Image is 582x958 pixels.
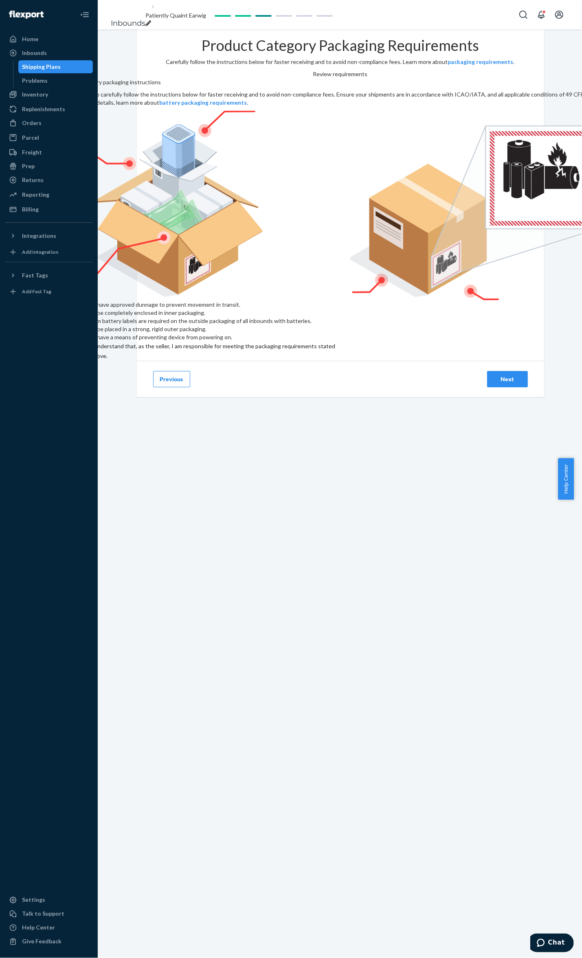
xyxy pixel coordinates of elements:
p: Timestamp of report created date in UTC [68,182,179,205]
iframe: Opens a widget where you can chat to one of our agents [530,934,574,954]
div: Give Feedback [22,938,61,946]
a: Reporting [5,188,93,201]
p: Carefully follow the instructions below for faster receiving and to avoid non-compliance fees. Le... [166,58,515,66]
div: Billing [22,205,39,213]
button: Help Center [558,458,574,500]
a: Returns [5,174,93,187]
button: Talk to Support [5,907,93,921]
a: Orders [5,116,93,130]
p: Name of the SKU in inventory [68,224,179,236]
td: PROCESSING INVENTORY [13,554,64,609]
p: Includes units scanned at a cross dock within the past 60 days & in-transit to a fulfillment cent... [68,787,179,857]
p: Barcode(s) tied to the SKU [68,321,179,333]
div: Next [494,375,521,383]
a: Settings [5,894,93,907]
button: Integrations [5,229,93,242]
a: Billing [5,203,93,216]
p: Amount of available inventory of the SKU in the specified fulfillment center. [68,503,179,538]
div: 512 Inventory - Levels Today Report [12,16,183,44]
a: Home [5,33,93,46]
div: Parcel [22,134,39,142]
h2: Description [12,54,183,68]
div: Inbounds [22,49,47,57]
div: Add Fast Tag [22,288,51,295]
div: Talk to Support [22,910,64,918]
button: battery packaging requirements [160,99,247,107]
div: Settings [22,896,45,904]
div: Prep [22,162,35,170]
div: Returns [22,176,44,184]
div: Home [22,35,38,43]
p: IN TRANSIT INVENTORY [16,787,61,811]
a: Inbounds [111,19,145,28]
td: SNAPSHOT TIME [13,178,64,221]
p: Amount of available inventory of the SKU in the specified reserve facility. [68,449,179,484]
div: Reporting [22,191,49,199]
td: AVAILABLE IN ECOM [13,500,64,554]
p: NAME [16,224,61,236]
strong: Description [68,152,105,161]
div: Shipping Plans [22,63,61,71]
button: Fast Tags [5,269,93,282]
div: Add Integration [22,248,58,255]
div: Review requirements [313,70,368,78]
button: Open Search Box [515,7,531,23]
button: Previous [153,371,190,387]
img: Flexport logo [9,11,44,19]
p: Orders in the last 30 days of the SKU [68,612,179,636]
p: This URL takes you to the inventory details page of this SKU [68,744,179,768]
a: Shipping Plans [18,60,93,73]
div: Integrations [22,232,56,240]
td: ECOM LAST 30 DAYS [13,609,64,651]
button: Open notifications [533,7,549,23]
a: Parcel [5,131,93,144]
p: Assigned SKU of your product. This is a unique identifier Flexport uses for all SKUs in the network. [68,352,179,387]
td: DAYS OF FAST TAG LEFT [13,651,64,741]
a: Replenishments [5,103,93,116]
div: Problems [22,77,48,85]
div: Fast Tags [22,271,48,279]
td: FACILITY LOCATION [13,403,64,446]
div: Freight [22,148,42,156]
a: Add Integration [5,246,93,259]
p: MSKU of the SKU, which is automatically imported with your product and can be updated in Inventor... [68,255,179,302]
div: Orders [22,119,42,127]
strong: Column [16,152,42,161]
a: Freight [5,146,93,159]
a: Prep [5,160,93,173]
a: Inventory [5,88,93,101]
em: prediction [94,656,125,665]
div: Inventory [22,90,48,99]
a: Add Fast Tag [5,285,93,298]
a: Problems [18,74,93,87]
button: Open account menu [551,7,567,23]
span: Patiently Quaint Earwig [145,12,206,19]
td: DSKU [13,349,64,403]
button: packaging requirements [448,58,514,66]
td: AVAILABLE IN RESERVE [13,446,64,500]
button: Next [487,371,528,387]
p: This report provides [DATE] inventory levels by SKU at each fulfillment center. In addition, you ... [12,73,183,108]
div: Help Center [22,924,55,932]
a: Help Center [5,921,93,934]
div: Replenishments [22,105,65,113]
p: The city where your inventory is located. [68,406,179,430]
td: SKU [13,252,64,318]
button: Give Feedback [5,935,93,948]
button: Close Navigation [77,7,93,23]
td: INVENTORY DETAILS URL [13,741,64,784]
a: Inbounds [5,46,93,59]
p: This is a of the number of days left for a given SKU until the fast tag will no longer be shown t... [68,655,179,725]
td: BARCODE [13,318,64,349]
p: Includes CD-DTC, DTC-DTC, RS-RS, RS-CD-DTC, RS-DTC facility transfers. Does not include DTC-RS tr... [68,870,179,916]
h2: Documentation [12,120,183,135]
p: Amount of unavailable inventory due to processing of the SKU in the specified fulfillment center. [68,558,179,593]
h1: Product Category Packaging Requirements [202,37,479,54]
